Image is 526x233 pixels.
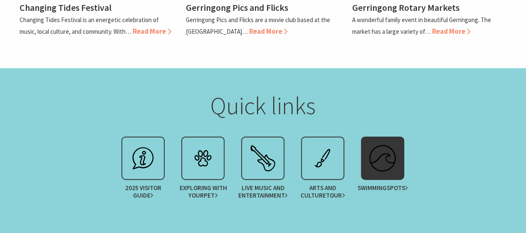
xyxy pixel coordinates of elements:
a: Swimmingspots [353,137,412,203]
span: 2025 Visitor [117,184,169,199]
img: info.svg [126,142,160,175]
span: Read More [432,27,470,36]
span: Pet [204,192,218,199]
span: Swimming [357,184,408,192]
img: petcare.svg [186,142,220,175]
a: Live Music andEntertainment [233,137,293,203]
span: spots [386,184,408,192]
a: Arts and CultureTour [293,137,353,203]
span: Read More [133,27,171,36]
h4: Gerringong Rotary Markets [352,2,459,13]
p: A wonderful family event in beautiful Gerringong. The market has a large variety of… [352,16,491,35]
a: 2025 VisitorGuide [113,137,173,203]
span: Read More [249,27,287,36]
p: Gerringong Pics and Flicks are a movie club based at the [GEOGRAPHIC_DATA]… [185,16,330,35]
p: Changing Tides Festival is an energetic celebration of music, local culture, and community. With… [20,16,159,35]
span: Entertainment [238,192,288,199]
span: Arts and Culture [297,184,349,199]
span: Exploring with your [177,184,229,199]
img: surfing.svg [366,142,399,175]
span: Guide [133,192,153,199]
span: Live Music and [237,184,289,199]
a: Exploring with yourPet [173,137,233,203]
img: festival.svg [246,142,279,175]
h4: Gerringong Pics and Flicks [185,2,288,13]
h2: Quick links [100,91,426,120]
span: Tour [326,192,345,199]
img: exhibit.svg [306,142,339,175]
h4: Changing Tides Festival [20,2,111,13]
